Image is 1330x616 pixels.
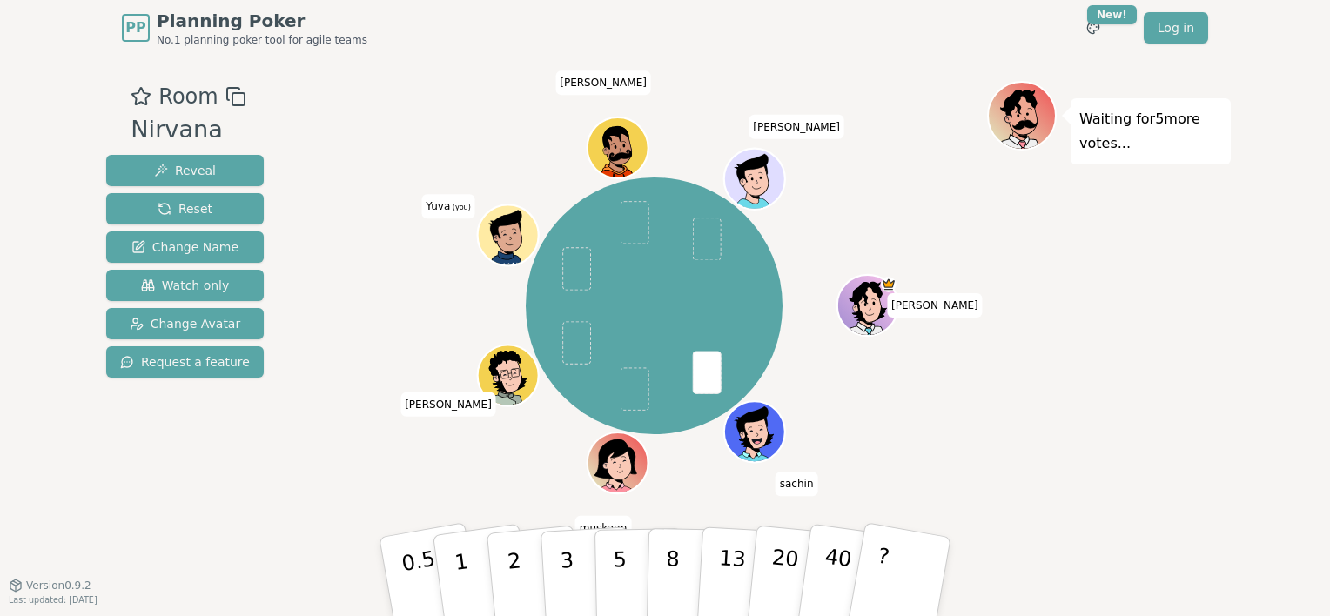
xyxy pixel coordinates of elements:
[131,238,238,256] span: Change Name
[9,595,97,605] span: Last updated: [DATE]
[158,81,218,112] span: Room
[1078,12,1109,44] button: New!
[130,315,241,332] span: Change Avatar
[887,293,983,318] span: Click to change your name
[120,353,250,371] span: Request a feature
[141,277,230,294] span: Watch only
[154,162,216,179] span: Reveal
[400,392,496,417] span: Click to change your name
[157,9,367,33] span: Planning Poker
[1144,12,1208,44] a: Log in
[1087,5,1137,24] div: New!
[131,81,151,112] button: Add as favourite
[158,200,212,218] span: Reset
[776,472,818,497] span: Click to change your name
[450,204,471,211] span: (you)
[106,231,264,263] button: Change Name
[421,194,475,218] span: Click to change your name
[122,9,367,47] a: PPPlanning PokerNo.1 planning poker tool for agile teams
[106,193,264,224] button: Reset
[157,33,367,47] span: No.1 planning poker tool for agile teams
[480,207,537,264] button: Click to change your avatar
[26,579,91,593] span: Version 0.9.2
[131,112,245,148] div: Nirvana
[106,308,264,339] button: Change Avatar
[555,70,651,95] span: Click to change your name
[1079,107,1222,156] p: Waiting for 5 more votes...
[749,115,844,139] span: Click to change your name
[9,579,91,593] button: Version0.9.2
[125,17,145,38] span: PP
[106,155,264,186] button: Reveal
[106,270,264,301] button: Watch only
[882,277,897,292] span: Lokesh is the host
[575,516,632,540] span: Click to change your name
[106,346,264,378] button: Request a feature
